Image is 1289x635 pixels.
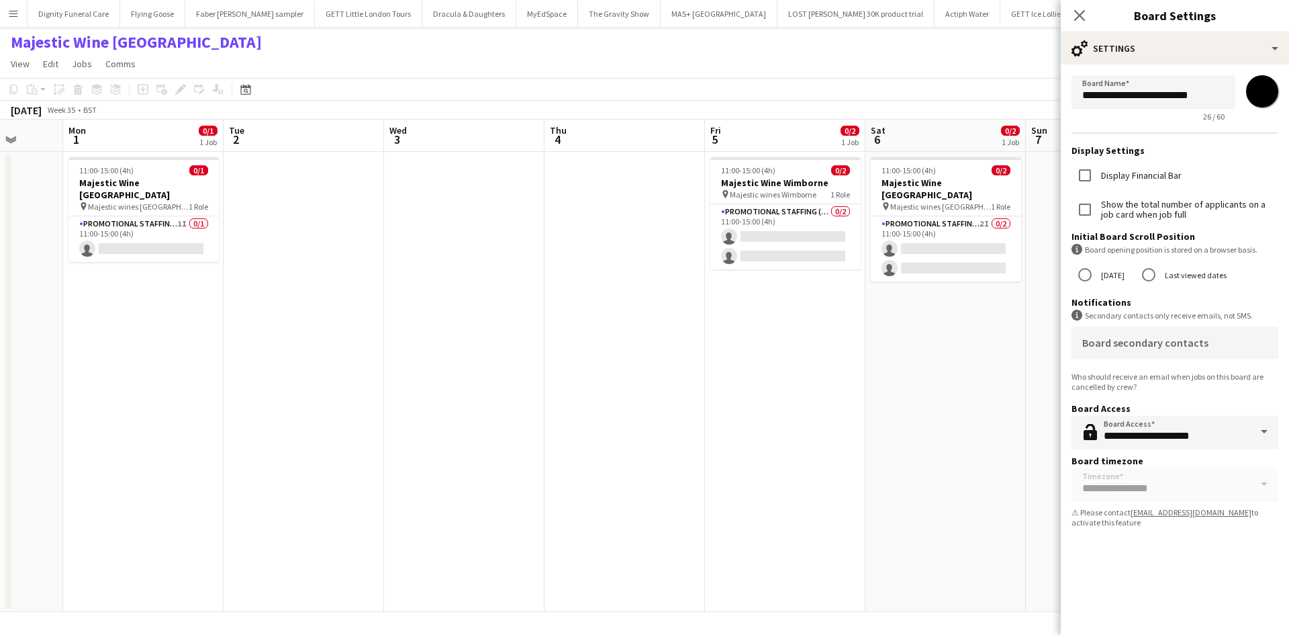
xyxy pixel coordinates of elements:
button: GETT Ice Lollies [1000,1,1076,27]
h1: Majestic Wine [GEOGRAPHIC_DATA] [11,32,262,52]
span: Majestic wines [GEOGRAPHIC_DATA] [88,202,189,212]
span: 11:00-15:00 (4h) [881,165,936,175]
h3: Initial Board Scroll Position [1071,230,1278,243]
div: Secondary contacts only receive emails, not SMS. [1071,310,1278,321]
div: ⚠ Please contact to activate this feature [1071,507,1278,527]
span: 0/1 [189,165,208,175]
button: MAS+ [GEOGRAPHIC_DATA] [661,1,777,27]
span: Week 35 [44,105,78,115]
span: 7 [1029,132,1047,147]
span: 1 Role [991,202,1010,212]
span: 11:00-15:00 (4h) [79,165,134,175]
span: 5 [708,132,721,147]
button: Actiph Water [935,1,1000,27]
span: 26 / 60 [1192,112,1235,122]
span: Thu [550,124,567,136]
button: The Gravity Show [578,1,661,27]
span: Majestic wines Wimborne [730,189,816,200]
a: Edit [38,55,64,73]
span: 1 Role [830,189,850,200]
span: Majestic wines [GEOGRAPHIC_DATA] [890,202,991,212]
h3: Board Access [1071,403,1278,415]
label: Display Financial Bar [1098,171,1182,181]
button: GETT Little London Tours [315,1,422,27]
button: Dracula & Daughters [422,1,516,27]
h3: Majestic Wine [GEOGRAPHIC_DATA] [68,177,219,201]
app-card-role: Promotional Staffing (Flyering Staff)1I0/111:00-15:00 (4h) [68,216,219,262]
div: Settings [1061,32,1289,65]
span: View [11,58,30,70]
span: 3 [387,132,407,147]
app-job-card: 11:00-15:00 (4h)0/2Majestic Wine [GEOGRAPHIC_DATA] Majestic wines [GEOGRAPHIC_DATA]1 RolePromotio... [871,157,1021,282]
button: Flying Goose [120,1,185,27]
h3: Board Settings [1061,7,1289,24]
h3: Display Settings [1071,144,1278,157]
span: Mon [68,124,86,136]
span: 1 [66,132,86,147]
span: 0/2 [1001,126,1020,136]
button: MyEdSpace [516,1,578,27]
div: 1 Job [841,137,859,147]
div: BST [83,105,97,115]
label: Show the total number of applicants on a job card when job full [1098,200,1278,220]
span: Comms [105,58,136,70]
span: Sun [1031,124,1047,136]
span: 1 Role [189,202,208,212]
span: 0/2 [992,165,1010,175]
h3: Majestic Wine [GEOGRAPHIC_DATA] [871,177,1021,201]
a: View [5,55,35,73]
span: 6 [869,132,886,147]
div: Who should receive an email when jobs on this board are cancelled by crew? [1071,372,1278,392]
span: 2 [227,132,244,147]
a: [EMAIL_ADDRESS][DOMAIN_NAME] [1131,507,1251,517]
div: 1 Job [1002,137,1019,147]
span: 11:00-15:00 (4h) [721,165,775,175]
button: Faber [PERSON_NAME] sampler [185,1,315,27]
app-card-role: Promotional Staffing (Flyering Staff)2I0/211:00-15:00 (4h) [871,216,1021,282]
span: Edit [43,58,58,70]
span: 0/1 [199,126,218,136]
mat-label: Board secondary contacts [1082,336,1208,349]
span: 4 [548,132,567,147]
span: 0/2 [831,165,850,175]
span: 0/2 [841,126,859,136]
h3: Notifications [1071,296,1278,308]
button: Dignity Funeral Care [28,1,120,27]
span: Tue [229,124,244,136]
button: LOST [PERSON_NAME] 30K product trial [777,1,935,27]
div: Board opening position is stored on a browser basis. [1071,244,1278,255]
div: 1 Job [199,137,217,147]
span: Fri [710,124,721,136]
app-job-card: 11:00-15:00 (4h)0/1Majestic Wine [GEOGRAPHIC_DATA] Majestic wines [GEOGRAPHIC_DATA]1 RolePromotio... [68,157,219,262]
label: Last viewed dates [1162,265,1227,286]
h3: Majestic Wine Wimborne [710,177,861,189]
a: Jobs [66,55,97,73]
span: Wed [389,124,407,136]
div: [DATE] [11,103,42,117]
h3: Board timezone [1071,455,1278,467]
span: Jobs [72,58,92,70]
app-card-role: Promotional Staffing (Flyering Staff)0/211:00-15:00 (4h) [710,204,861,269]
a: Comms [100,55,141,73]
span: Sat [871,124,886,136]
label: [DATE] [1098,265,1125,286]
app-job-card: 11:00-15:00 (4h)0/2Majestic Wine Wimborne Majestic wines Wimborne1 RolePromotional Staffing (Flye... [710,157,861,269]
